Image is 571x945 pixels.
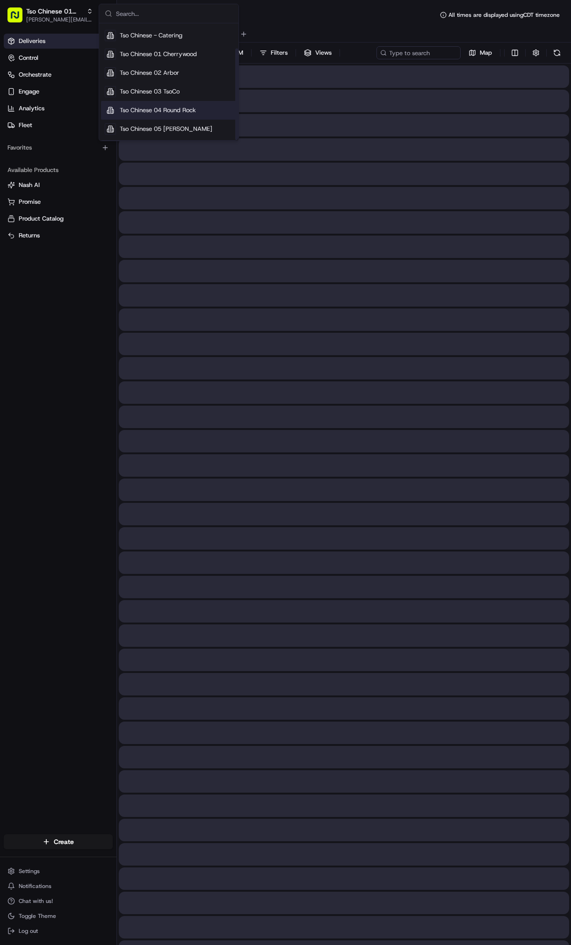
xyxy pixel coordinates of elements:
[116,4,233,23] input: Search...
[4,909,113,923] button: Toggle Theme
[4,895,113,908] button: Chat with us!
[99,23,239,141] div: Suggestions
[550,46,564,59] button: Refresh
[4,163,113,178] div: Available Products
[29,170,76,178] span: [PERSON_NAME]
[9,9,28,28] img: Nash
[4,228,113,243] button: Returns
[78,170,81,178] span: •
[19,54,38,62] span: Control
[93,232,113,239] span: Pylon
[19,867,40,875] span: Settings
[66,231,113,239] a: Powered byPylon
[4,194,113,209] button: Promise
[19,145,26,153] img: 1736555255976-a54dd68f-1ca7-489b-9aae-adbdc363a1c4
[88,209,150,218] span: API Documentation
[19,231,40,240] span: Returns
[255,46,292,59] button: Filters
[19,87,39,96] span: Engage
[9,136,24,151] img: Angelique Valdez
[4,880,113,893] button: Notifications
[120,31,182,40] span: Tso Chinese - Catering
[19,121,32,129] span: Fleet
[4,924,113,938] button: Log out
[4,140,113,155] div: Favorites
[271,49,288,57] span: Filters
[120,125,212,133] span: Tso Chinese 05 [PERSON_NAME]
[83,145,102,152] span: [DATE]
[159,92,170,103] button: Start new chat
[315,49,332,57] span: Views
[9,210,17,217] div: 📗
[4,50,113,65] button: Control
[29,145,76,152] span: [PERSON_NAME]
[4,118,113,133] button: Fleet
[19,37,45,45] span: Deliveries
[19,181,40,189] span: Nash AI
[26,7,83,16] button: Tso Chinese 01 Cherrywood
[7,181,109,189] a: Nash AI
[19,104,44,113] span: Analytics
[19,912,56,920] span: Toggle Theme
[79,210,87,217] div: 💻
[83,170,102,178] span: [DATE]
[448,11,560,19] span: All times are displayed using CDT timezone
[7,231,109,240] a: Returns
[7,198,109,206] a: Promise
[4,101,113,116] a: Analytics
[19,71,51,79] span: Orchestrate
[7,215,109,223] a: Product Catalog
[19,198,41,206] span: Promise
[4,34,113,49] a: Deliveries
[75,205,154,222] a: 💻API Documentation
[4,4,97,26] button: Tso Chinese 01 Cherrywood[PERSON_NAME][EMAIL_ADDRESS][DOMAIN_NAME]
[120,69,179,77] span: Tso Chinese 02 Arbor
[78,145,81,152] span: •
[376,46,461,59] input: Type to search
[20,89,36,106] img: 1738778727109-b901c2ba-d612-49f7-a14d-d897ce62d23f
[4,67,113,82] button: Orchestrate
[6,205,75,222] a: 📗Knowledge Base
[19,171,26,178] img: 1736555255976-a54dd68f-1ca7-489b-9aae-adbdc363a1c4
[4,865,113,878] button: Settings
[9,37,170,52] p: Welcome 👋
[19,209,72,218] span: Knowledge Base
[9,161,24,176] img: Brigitte Vinadas
[464,46,496,59] button: Map
[4,211,113,226] button: Product Catalog
[4,834,113,849] button: Create
[480,49,492,57] span: Map
[120,50,197,58] span: Tso Chinese 01 Cherrywood
[19,897,53,905] span: Chat with us!
[24,60,168,70] input: Got a question? Start typing here...
[19,882,51,890] span: Notifications
[120,106,196,115] span: Tso Chinese 04 Round Rock
[9,89,26,106] img: 1736555255976-a54dd68f-1ca7-489b-9aae-adbdc363a1c4
[19,215,64,223] span: Product Catalog
[300,46,336,59] button: Views
[54,837,74,846] span: Create
[4,178,113,193] button: Nash AI
[145,120,170,131] button: See all
[9,122,63,129] div: Past conversations
[26,16,93,23] button: [PERSON_NAME][EMAIL_ADDRESS][DOMAIN_NAME]
[42,89,153,99] div: Start new chat
[19,927,38,935] span: Log out
[42,99,129,106] div: We're available if you need us!
[4,84,113,99] button: Engage
[120,87,180,96] span: Tso Chinese 03 TsoCo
